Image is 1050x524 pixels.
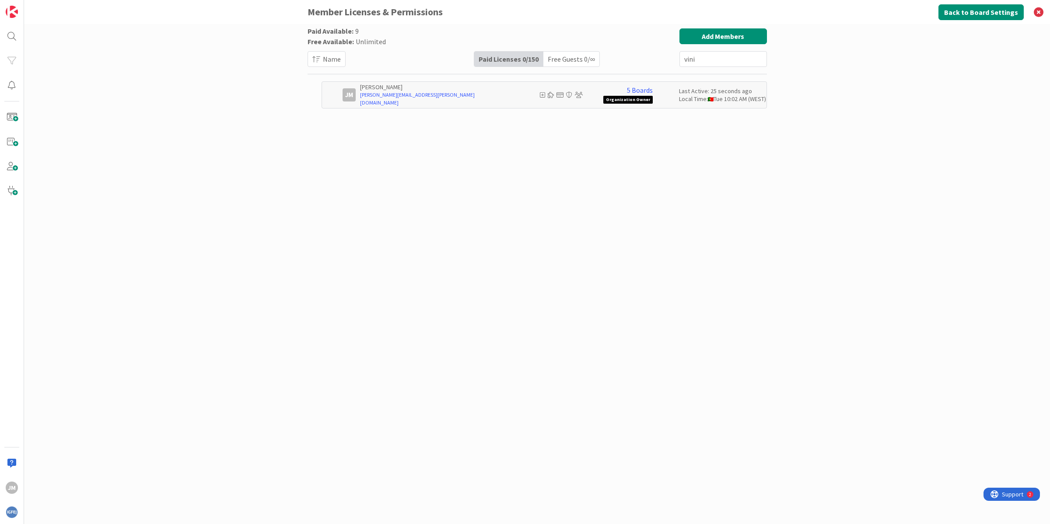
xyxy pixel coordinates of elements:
div: Local Time: Tue 10:02 AM (WEST) [679,95,762,103]
a: 5 Boards [627,86,653,94]
input: Search Paid Licenses... [679,51,767,67]
div: JM [6,482,18,494]
p: [PERSON_NAME] [360,83,513,91]
span: Organization Owner [603,96,653,104]
span: Paid Available: [308,27,353,35]
span: 9 [355,27,359,35]
a: [PERSON_NAME][EMAIL_ADDRESS][PERSON_NAME][DOMAIN_NAME] [360,91,513,107]
div: Free Guests 0 / ∞ [543,52,599,66]
button: Name [308,51,346,67]
button: Back to Board Settings [938,4,1024,20]
span: Support [18,1,40,12]
img: pt.png [708,97,714,101]
span: Free Available: [308,37,354,46]
img: Visit kanbanzone.com [6,6,18,18]
img: avatar [6,506,18,518]
div: Paid Licenses 0 / 150 [474,52,543,66]
span: Name [323,54,341,64]
div: JM [343,88,356,101]
span: Unlimited [356,37,386,46]
button: Add Members [679,28,767,44]
div: Last Active: 25 seconds ago [679,87,762,95]
div: 2 [45,3,48,10]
